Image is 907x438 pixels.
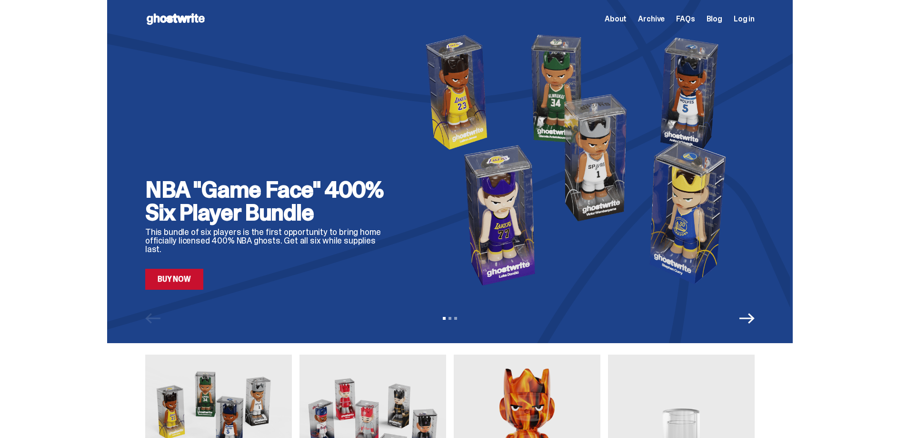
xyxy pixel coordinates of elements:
[443,317,446,320] button: View slide 1
[676,15,695,23] a: FAQs
[739,311,755,326] button: Next
[734,15,755,23] a: Log in
[638,15,665,23] a: Archive
[707,15,722,23] a: Blog
[145,228,393,254] p: This bundle of six players is the first opportunity to bring home officially licensed 400% NBA gh...
[145,178,393,224] h2: NBA "Game Face" 400% Six Player Bundle
[454,317,457,320] button: View slide 3
[449,317,451,320] button: View slide 2
[605,15,627,23] a: About
[408,30,755,290] img: NBA "Game Face" 400% Six Player Bundle
[145,269,203,290] a: Buy Now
